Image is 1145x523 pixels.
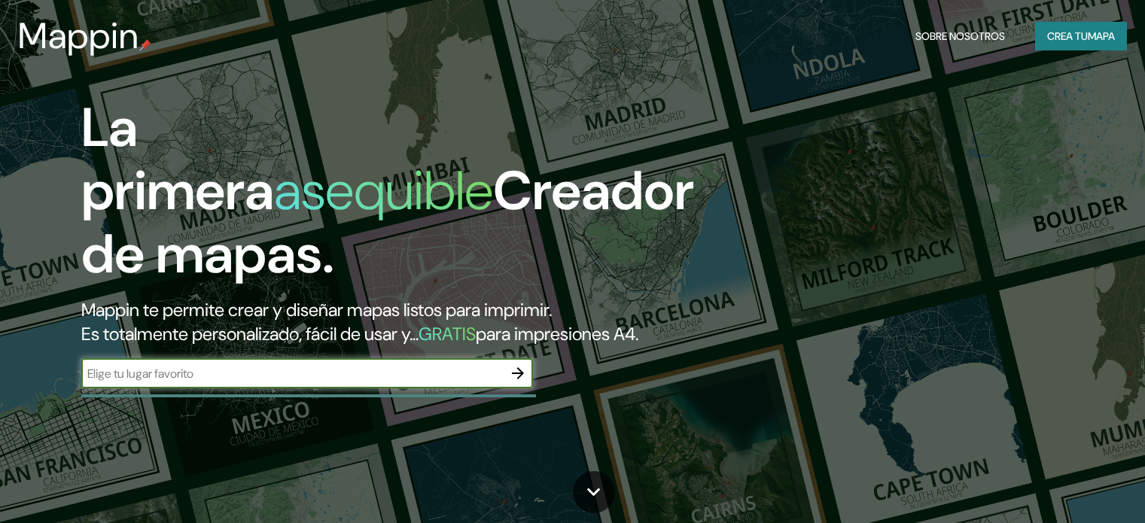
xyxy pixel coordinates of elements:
font: Crea tu [1047,29,1088,43]
font: Sobre nosotros [915,29,1005,43]
font: Mappin te permite crear y diseñar mapas listos para imprimir. [81,298,552,321]
font: La primera [81,93,274,226]
font: asequible [274,156,493,226]
font: mapa [1088,29,1115,43]
font: Mappin [18,12,139,59]
font: para impresiones A4. [476,322,638,345]
input: Elige tu lugar favorito [81,365,503,382]
iframe: Help widget launcher [1011,464,1128,506]
font: Es totalmente personalizado, fácil de usar y... [81,322,419,345]
font: Creador de mapas. [81,156,694,289]
button: Sobre nosotros [909,22,1011,50]
font: GRATIS [419,322,476,345]
img: pin de mapeo [139,39,151,51]
button: Crea tumapa [1035,22,1127,50]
